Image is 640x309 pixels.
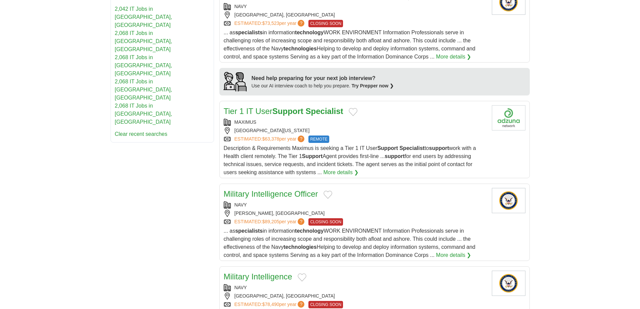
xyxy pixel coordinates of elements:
div: [GEOGRAPHIC_DATA], [GEOGRAPHIC_DATA] [224,293,486,300]
strong: technology [295,30,324,35]
img: Company logo [492,105,525,130]
a: Military Intelligence [224,272,292,281]
div: [GEOGRAPHIC_DATA], [GEOGRAPHIC_DATA] [224,11,486,18]
button: Add to favorite jobs [298,273,306,281]
strong: Specialist [306,107,343,116]
a: Clear recent searches [115,131,168,137]
a: NAVY [234,202,247,207]
span: $63,378 [262,136,279,142]
a: 2,068 IT Jobs in [GEOGRAPHIC_DATA], [GEOGRAPHIC_DATA] [115,103,172,125]
a: More details ❯ [324,168,359,177]
div: [GEOGRAPHIC_DATA][US_STATE] [224,127,486,134]
a: 2,042 IT Jobs in [GEOGRAPHIC_DATA], [GEOGRAPHIC_DATA] [115,6,172,28]
strong: support [429,145,449,151]
span: ? [298,301,304,308]
a: ESTIMATED:$73,523per year? [234,20,306,27]
span: REMOTE [308,136,329,143]
a: NAVY [234,4,247,9]
a: 2,068 IT Jobs in [GEOGRAPHIC_DATA], [GEOGRAPHIC_DATA] [115,79,172,101]
span: $73,523 [262,21,279,26]
span: Description & Requirements Maximus is seeking a Tier 1 IT User to work with a Health client remot... [224,145,476,175]
strong: Support [302,153,323,159]
a: More details ❯ [436,53,471,61]
img: U.S. Navy logo [492,188,525,213]
span: ? [298,20,304,27]
strong: Support [272,107,303,116]
a: Try Prepper now ❯ [352,83,394,88]
strong: technologies [284,244,317,250]
span: ... as in information WORK ENVIRONMENT Information Professionals serve in challenging roles of in... [224,228,475,258]
a: NAVY [234,285,247,290]
button: Add to favorite jobs [349,108,357,116]
a: ESTIMATED:$89,205per year? [234,218,306,226]
a: More details ❯ [436,251,471,259]
strong: Specialist [399,145,425,151]
a: ESTIMATED:$78,490per year? [234,301,306,308]
div: MAXIMUS [224,119,486,126]
strong: technology [295,228,324,234]
span: CLOSING SOON [308,20,343,27]
a: Tier 1 IT UserSupport Specialist [224,107,343,116]
span: ? [298,218,304,225]
span: CLOSING SOON [308,301,343,308]
img: U.S. Navy logo [492,271,525,296]
strong: specialists [235,228,263,234]
span: ... as in information WORK ENVIRONMENT Information Professionals serve in challenging roles of in... [224,30,475,60]
a: 2,068 IT Jobs in [GEOGRAPHIC_DATA], [GEOGRAPHIC_DATA] [115,30,172,52]
strong: Support [377,145,398,151]
a: Military Intelligence Officer [224,189,318,198]
div: Need help preparing for your next job interview? [252,74,394,82]
span: CLOSING SOON [308,218,343,226]
span: $89,205 [262,219,279,224]
span: $78,490 [262,302,279,307]
a: 2,068 IT Jobs in [GEOGRAPHIC_DATA], [GEOGRAPHIC_DATA] [115,54,172,76]
a: ESTIMATED:$63,378per year? [234,136,306,143]
strong: support [385,153,405,159]
span: ? [298,136,304,142]
button: Add to favorite jobs [324,191,332,199]
div: [PERSON_NAME], [GEOGRAPHIC_DATA] [224,210,486,217]
strong: technologies [284,46,317,51]
div: Use our AI interview coach to help you prepare. [252,82,394,89]
strong: specialists [235,30,263,35]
